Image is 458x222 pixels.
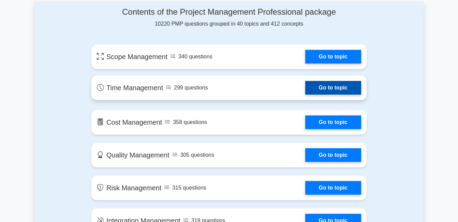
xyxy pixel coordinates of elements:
[91,7,367,17] h4: Contents of the Project Management Professional package
[91,7,367,28] div: 10220 PMP questions grouped in 40 topics and 412 concepts
[305,50,361,64] a: Go to topic
[305,148,361,162] a: Go to topic
[305,81,361,95] a: Go to topic
[305,115,361,129] a: Go to topic
[305,181,361,195] a: Go to topic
